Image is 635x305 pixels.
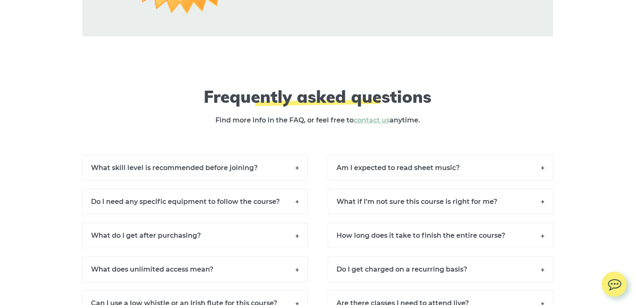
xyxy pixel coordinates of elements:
strong: Find more info in the FAQ, or feel free to anytime. [215,116,420,124]
img: chat.svg [602,272,627,293]
a: contact us [354,116,390,124]
h6: Do I need any specific equipment to follow the course? [82,189,308,214]
h6: What if I’m not sure this course is right for me? [328,189,553,214]
h2: Frequently asked questions [165,86,470,107]
h6: Am I expected to read sheet music? [328,155,553,180]
h6: How long does it take to finish the entire course? [328,223,553,248]
h6: What skill level is recommended before joining? [82,155,308,180]
h6: What does unlimited access mean? [82,257,308,282]
h6: What do I get after purchasing? [82,223,308,248]
h6: Do I get charged on a recurring basis? [328,257,553,282]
